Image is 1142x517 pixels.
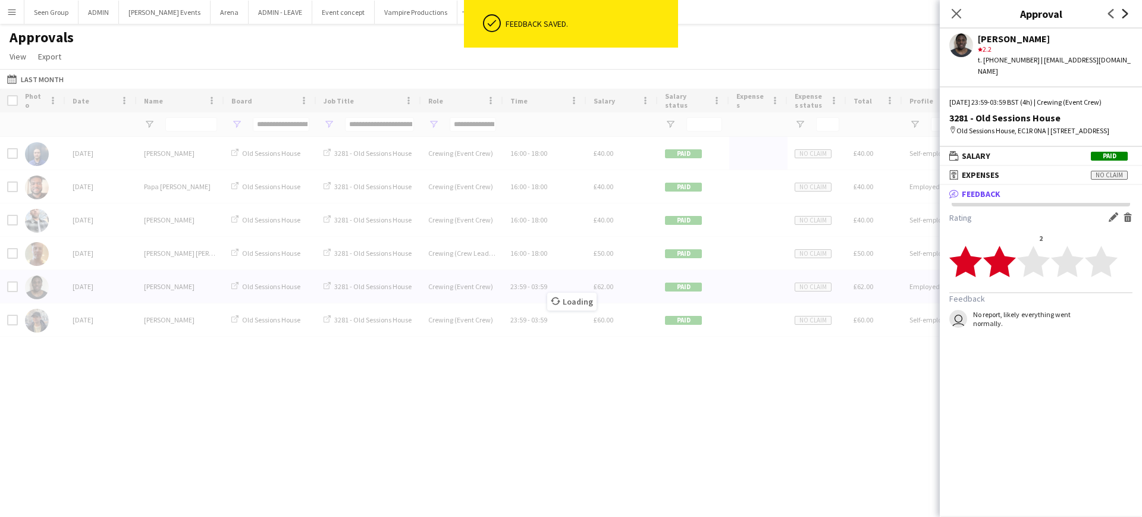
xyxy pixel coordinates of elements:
[119,1,211,24] button: [PERSON_NAME] Events
[375,1,457,24] button: Vampire Productions
[978,33,1132,44] div: [PERSON_NAME]
[249,1,312,24] button: ADMIN - LEAVE
[547,293,597,311] span: Loading
[949,234,1132,243] div: 2
[940,166,1142,184] mat-expansion-panel-header: ExpensesNo claim
[940,6,1142,21] h3: Approval
[978,44,1132,55] div: 2.2
[38,51,61,62] span: Export
[949,293,1132,304] h3: Feedback
[962,151,990,161] span: Salary
[5,72,66,86] button: Last Month
[940,147,1142,165] mat-expansion-panel-header: SalaryPaid
[1091,152,1128,161] span: Paid
[949,97,1132,108] div: [DATE] 23:59-03:59 BST (4h) | Crewing (Event Crew)
[5,49,31,64] a: View
[978,55,1132,76] div: t. [PHONE_NUMBER] | [EMAIL_ADDRESS][DOMAIN_NAME]
[79,1,119,24] button: ADMIN
[949,112,1132,123] div: 3281 - Old Sessions House
[506,18,673,29] div: Feedback saved.
[940,203,1142,343] div: Feedback
[312,1,375,24] button: Event concept
[1091,171,1128,180] span: No claim
[940,185,1142,203] mat-expansion-panel-header: Feedback
[33,49,66,64] a: Export
[949,126,1132,136] div: Old Sessions House, EC1R 0NA | [STREET_ADDRESS]
[949,212,1132,224] h3: Rating
[973,310,1096,328] div: No report, likely everything went normally.
[10,51,26,62] span: View
[962,170,999,180] span: Expenses
[211,1,249,24] button: Arena
[24,1,79,24] button: Seen Group
[962,189,1000,199] span: Feedback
